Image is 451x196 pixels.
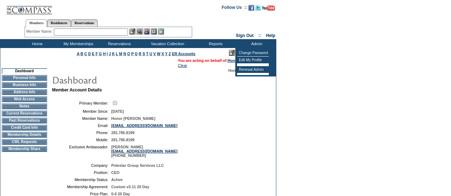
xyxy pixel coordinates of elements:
td: Member Since: [55,109,108,113]
a: Clear [178,63,187,68]
td: Home [16,39,57,48]
td: Membership Agreement: [55,185,108,189]
a: Follow us on Twitter [255,7,261,11]
img: b_calculator.gif [158,28,164,35]
a: A [77,52,80,56]
td: CWL Requests [2,139,47,145]
a: ER Accounts [172,52,195,56]
span: Honor [PERSON_NAME] [228,68,272,73]
img: Edit Mode [229,50,235,56]
td: Phone: [55,131,108,135]
a: Y [165,52,168,56]
td: Edit My Profile [237,57,269,64]
a: J [109,52,111,56]
td: Vacation Collection [139,39,194,48]
a: C [84,52,87,56]
td: Notes [2,104,47,109]
a: W [157,52,160,56]
a: Become our fan on Facebook [248,7,254,11]
td: Price Plan: [55,192,108,196]
td: Email: [55,123,108,128]
img: Impersonate [144,28,150,35]
span: [DATE] [111,109,124,113]
a: Q [135,52,138,56]
a: O [127,52,130,56]
td: Personal Info [2,75,47,81]
a: H [103,52,106,56]
span: 281.785.8199 [111,138,134,142]
a: Members [26,19,47,27]
a: V [153,52,156,56]
td: Membership Status: [55,178,108,182]
span: Custom v3.11 20 Day [111,185,149,189]
span: 0-0 20 Day [111,192,130,196]
td: Membership Share [2,146,47,152]
td: Company: [55,163,108,168]
img: Subscribe to our YouTube Channel [262,5,275,11]
td: Admin [235,39,276,48]
span: You are acting on behalf of: [178,58,272,63]
td: Web Access [2,96,47,102]
td: Reservations [98,39,139,48]
span: Polestar Group Services LLC [111,163,164,168]
td: Past Reservations [2,118,47,123]
img: pgTtlDashboard.gif [52,73,194,87]
td: Primary Member: [55,100,108,106]
a: [EMAIL_ADDRESS][DOMAIN_NAME] [111,123,178,128]
img: Become our fan on Facebook [248,5,254,11]
img: Reservations [151,28,157,35]
a: [EMAIL_ADDRESS][DOMAIN_NAME] [111,149,178,153]
img: b_edit.gif [129,28,135,35]
a: K [112,52,115,56]
a: Help [266,33,275,38]
td: Reports [194,39,235,48]
td: Current Reservations [2,111,47,116]
a: T [146,52,149,56]
a: F [96,52,98,56]
td: Address Info [2,89,47,95]
b: Member Account Details [52,88,102,92]
a: Reservations [71,19,98,27]
a: Subscribe to our YouTube Channel [262,7,275,11]
img: Follow us on Twitter [255,5,261,11]
td: Position: [55,170,108,175]
td: Renewal Admin [237,66,269,73]
a: E [92,52,94,56]
a: Sign Out [236,33,253,38]
a: S [143,52,145,56]
a: G [99,52,102,56]
span: CEO [111,170,119,175]
span: 281.785.8199 [111,131,134,135]
td: Change Password [237,49,269,57]
td: Business Info [2,82,47,88]
a: X [162,52,164,56]
a: P [131,52,134,56]
div: Member Name: [26,28,54,35]
a: I [107,52,108,56]
a: Residences [47,19,71,27]
a: Honor [PERSON_NAME] [227,58,272,63]
a: R [139,52,142,56]
td: Exclusive Ambassador: [55,145,108,158]
td: Member Name: [55,116,108,121]
a: D [88,52,91,56]
td: Mobile: [55,138,108,142]
td: Follow Us :: [222,4,247,13]
td: Credit Card Info [2,125,47,131]
span: [PERSON_NAME] [PHONE_NUMBER] [111,145,178,158]
a: L [116,52,118,56]
a: Z [169,52,171,56]
td: Membership Details [2,132,47,138]
a: B [81,52,83,56]
a: M [119,52,122,56]
a: U [149,52,152,56]
span: :: [258,33,261,38]
span: Active [111,178,123,182]
span: Honor [PERSON_NAME] [111,116,155,121]
img: View [137,28,143,35]
td: My Memberships [57,39,98,48]
td: Dashboard [2,68,47,74]
a: N [123,52,126,56]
